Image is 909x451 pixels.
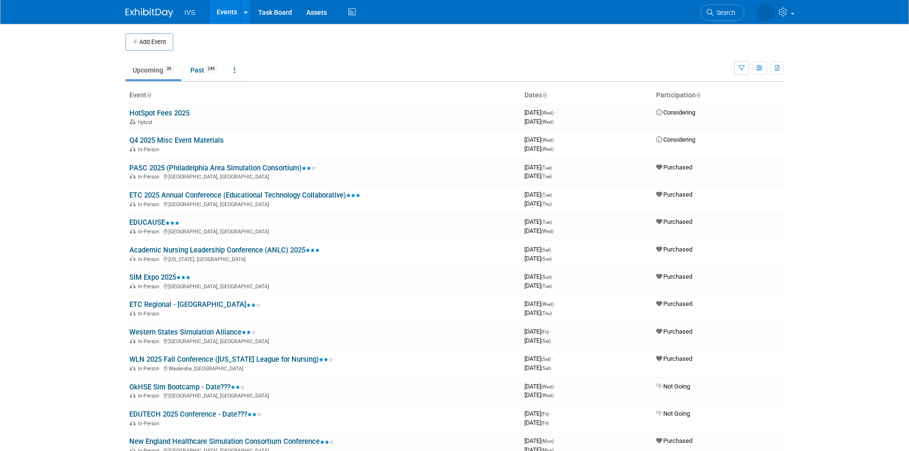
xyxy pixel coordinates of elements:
span: [DATE] [524,300,556,307]
span: [DATE] [524,273,554,280]
div: [GEOGRAPHIC_DATA], [GEOGRAPHIC_DATA] [129,282,517,290]
span: IVS [185,9,196,16]
a: Western States Simulation Alliance [129,328,256,336]
span: [DATE] [524,355,554,362]
th: Event [125,87,521,104]
img: In-Person Event [130,201,136,206]
span: - [552,246,554,253]
span: 39 [164,65,174,73]
span: [DATE] [524,218,554,225]
span: - [550,328,552,335]
a: New England Healthcare Simulation Consortium Conference [129,437,334,446]
span: Purchased [656,300,692,307]
div: Waukesha, [GEOGRAPHIC_DATA] [129,364,517,372]
img: In-Person Event [130,256,136,261]
span: - [553,164,554,171]
img: In-Person Event [130,338,136,343]
span: Not Going [656,410,690,417]
a: SIM Expo 2025 [129,273,190,282]
a: Sort by Event Name [146,91,151,99]
span: [DATE] [524,191,554,198]
button: Add Event [125,33,173,51]
span: (Fri) [541,329,549,335]
span: In-Person [138,311,162,317]
span: - [552,355,554,362]
span: (Sun) [541,274,552,280]
a: Academic Nursing Leadership Conference (ANLC) 2025 [129,246,320,254]
span: (Wed) [541,393,554,398]
span: Purchased [656,273,692,280]
span: Purchased [656,218,692,225]
span: In-Person [138,420,162,427]
span: (Wed) [541,110,554,115]
span: (Fri) [541,411,549,417]
span: (Wed) [541,229,554,234]
span: - [553,273,554,280]
span: [DATE] [524,282,552,289]
div: [GEOGRAPHIC_DATA], [GEOGRAPHIC_DATA] [129,172,517,180]
span: (Tue) [541,283,552,289]
span: In-Person [138,256,162,262]
span: [DATE] [524,419,549,426]
th: Participation [652,87,784,104]
span: - [555,383,556,390]
img: In-Person Event [130,393,136,398]
span: (Thu) [541,311,552,316]
a: PASC 2025 (Philadelphia Area Simulation Consortium) [129,164,316,172]
span: (Wed) [541,384,554,389]
span: [DATE] [524,337,551,344]
span: Search [713,9,735,16]
span: In-Person [138,229,162,235]
a: EDUTECH 2025 Conference - Date??? [129,410,261,419]
a: Q4 2025 Misc Event Materials [129,136,224,145]
span: (Wed) [541,137,554,143]
span: [DATE] [524,364,551,371]
span: In-Person [138,201,162,208]
span: Purchased [656,437,692,444]
a: Upcoming39 [125,61,181,79]
span: (Mon) [541,439,554,444]
span: Purchased [656,246,692,253]
img: In-Person Event [130,283,136,288]
span: [DATE] [524,410,552,417]
img: Hybrid Event [130,119,136,124]
span: - [553,218,554,225]
span: [DATE] [524,246,554,253]
span: - [555,109,556,116]
img: In-Person Event [130,311,136,315]
img: In-Person Event [130,420,136,425]
span: In-Person [138,393,162,399]
div: [US_STATE], [GEOGRAPHIC_DATA] [129,255,517,262]
span: [DATE] [524,437,556,444]
a: Sort by Start Date [542,91,547,99]
a: HotSpot Fees 2025 [129,109,189,117]
span: In-Person [138,147,162,153]
span: [DATE] [524,309,552,316]
span: (Thu) [541,201,552,207]
a: Past249 [183,61,225,79]
span: In-Person [138,338,162,345]
img: In-Person Event [130,229,136,233]
a: EDUCAUSE [129,218,179,227]
span: In-Person [138,174,162,180]
span: (Sun) [541,256,552,262]
a: Sort by Participation Type [696,91,700,99]
span: Purchased [656,164,692,171]
span: [DATE] [524,200,552,207]
span: Considering [656,109,695,116]
span: [DATE] [524,391,554,399]
span: (Tue) [541,165,552,170]
span: - [553,191,554,198]
span: (Tue) [541,174,552,179]
span: - [555,300,556,307]
a: ETC Regional - [GEOGRAPHIC_DATA] [129,300,261,309]
span: (Tue) [541,192,552,198]
a: ETC 2025 Annual Conference (Educational Technology Collaborative) [129,191,360,199]
div: [GEOGRAPHIC_DATA], [GEOGRAPHIC_DATA] [129,227,517,235]
div: [GEOGRAPHIC_DATA], [GEOGRAPHIC_DATA] [129,337,517,345]
span: (Wed) [541,302,554,307]
span: [DATE] [524,383,556,390]
span: - [550,410,552,417]
span: (Sat) [541,247,551,252]
span: [DATE] [524,136,556,143]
